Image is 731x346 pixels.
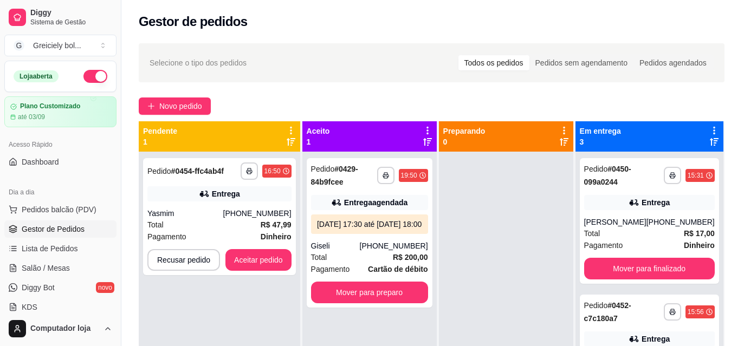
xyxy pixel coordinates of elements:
strong: # 0429-84b9fcee [311,165,358,186]
strong: R$ 47,99 [261,220,292,229]
div: [PHONE_NUMBER] [360,240,428,251]
div: 19:50 [401,171,417,180]
button: Pedidos balcão (PDV) [4,201,117,218]
span: Pagamento [311,263,350,275]
strong: R$ 17,00 [684,229,715,238]
a: Dashboard [4,153,117,171]
button: Alterar Status [83,70,107,83]
span: Pagamento [147,231,186,243]
span: Lista de Pedidos [22,243,78,254]
a: Gestor de Pedidos [4,220,117,238]
strong: Dinheiro [261,232,292,241]
div: Entrega [212,188,240,199]
div: 15:56 [688,308,704,316]
div: [DATE] 17:30 até [DATE] 18:00 [315,219,424,230]
div: Dia a dia [4,184,117,201]
div: Pedidos sem agendamento [529,55,633,70]
span: Pedidos balcão (PDV) [22,204,96,215]
a: Salão / Mesas [4,259,117,277]
p: 1 [307,136,330,147]
p: 1 [143,136,177,147]
button: Select a team [4,35,117,56]
span: Novo pedido [159,100,202,112]
div: Loja aberta [14,70,59,82]
article: Plano Customizado [20,102,80,110]
span: plus [147,102,155,110]
span: Diggy [30,8,112,18]
div: Acesso Rápido [4,136,117,153]
div: 16:50 [264,167,281,175]
h2: Gestor de pedidos [139,13,248,30]
p: Aceito [307,126,330,136]
strong: Cartão de débito [368,265,428,273]
span: Pedido [147,167,171,175]
span: Selecione o tipo dos pedidos [150,57,247,69]
span: Total [584,227,600,239]
article: até 03/09 [18,113,45,121]
p: Em entrega [580,126,621,136]
strong: R$ 200,00 [393,253,428,262]
p: Pendente [143,126,177,136]
span: Pedido [311,165,335,173]
span: Dashboard [22,156,59,167]
div: 15:31 [688,171,704,180]
a: Plano Customizadoaté 03/09 [4,96,117,127]
span: Pedido [584,165,608,173]
p: 0 [443,136,486,147]
strong: # 0452-c7c180a7 [584,301,631,323]
div: Entrega agendada [344,197,407,208]
button: Computador loja [4,316,117,342]
p: Preparando [443,126,486,136]
div: Entrega [642,197,670,208]
a: DiggySistema de Gestão [4,4,117,30]
span: Gestor de Pedidos [22,224,85,234]
span: G [14,40,24,51]
span: Salão / Mesas [22,263,70,273]
span: Total [311,251,327,263]
div: [PHONE_NUMBER] [646,217,715,227]
a: Lista de Pedidos [4,240,117,257]
div: Todos os pedidos [458,55,529,70]
a: Diggy Botnovo [4,279,117,296]
span: Computador loja [30,324,99,334]
span: Pedido [584,301,608,310]
div: Pedidos agendados [633,55,713,70]
strong: Dinheiro [684,241,715,250]
button: Recusar pedido [147,249,220,271]
span: KDS [22,302,37,312]
span: Total [147,219,164,231]
div: [PHONE_NUMBER] [223,208,292,219]
span: Pagamento [584,239,623,251]
span: Diggy Bot [22,282,55,293]
button: Mover para preparo [311,282,428,303]
strong: # 0450-099a0244 [584,165,631,186]
button: Aceitar pedido [225,249,292,271]
p: 3 [580,136,621,147]
button: Mover para finalizado [584,258,715,279]
div: Giseli [311,240,360,251]
div: Greiciely bol ... [33,40,81,51]
div: [PERSON_NAME] [584,217,646,227]
strong: # 0454-ffc4ab4f [171,167,224,175]
a: KDS [4,298,117,316]
span: Sistema de Gestão [30,18,112,27]
div: Entrega [642,334,670,344]
button: Novo pedido [139,97,211,115]
div: Yasmim [147,208,223,219]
